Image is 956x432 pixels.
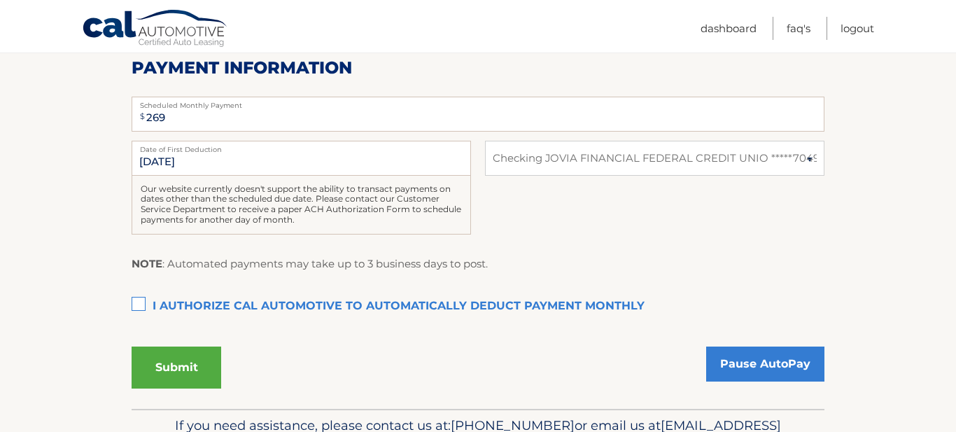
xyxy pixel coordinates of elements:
[132,97,824,108] label: Scheduled Monthly Payment
[787,17,810,40] a: FAQ's
[132,57,824,78] h2: Payment Information
[132,141,471,176] input: Payment Date
[132,97,824,132] input: Payment Amount
[136,101,149,132] span: $
[132,255,488,273] p: : Automated payments may take up to 3 business days to post.
[701,17,757,40] a: Dashboard
[132,141,471,152] label: Date of First Deduction
[132,293,824,321] label: I authorize cal automotive to automatically deduct payment monthly
[132,347,221,389] button: Submit
[132,257,162,270] strong: NOTE
[82,9,229,50] a: Cal Automotive
[132,176,471,235] div: Our website currently doesn't support the ability to transact payments on dates other than the sc...
[706,347,824,382] a: Pause AutoPay
[841,17,874,40] a: Logout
